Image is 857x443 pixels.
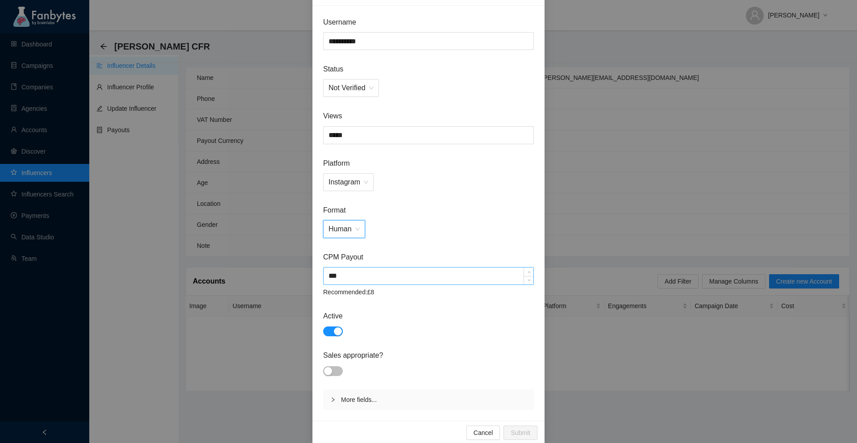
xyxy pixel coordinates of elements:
span: Sales appropriate? [323,350,534,361]
span: right [330,397,336,402]
button: Cancel [466,426,500,440]
span: CPM Payout [323,251,534,263]
span: Instagram [329,174,368,191]
span: More fields... [341,395,527,405]
span: Username [323,17,534,28]
span: Views [323,110,534,121]
span: Format [323,205,534,216]
span: Decrease Value [524,276,533,284]
span: down [526,278,532,283]
span: Not Verified [329,79,374,96]
span: Active [323,310,534,322]
span: Cancel [474,428,493,438]
span: Human [329,221,360,238]
button: Submit [503,426,537,440]
article: Recommended: £8 [323,287,534,297]
span: Platform [323,158,534,169]
span: Increase Value [524,267,533,276]
div: More fields... [323,389,534,410]
span: up [526,269,532,275]
span: Status [323,63,534,75]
